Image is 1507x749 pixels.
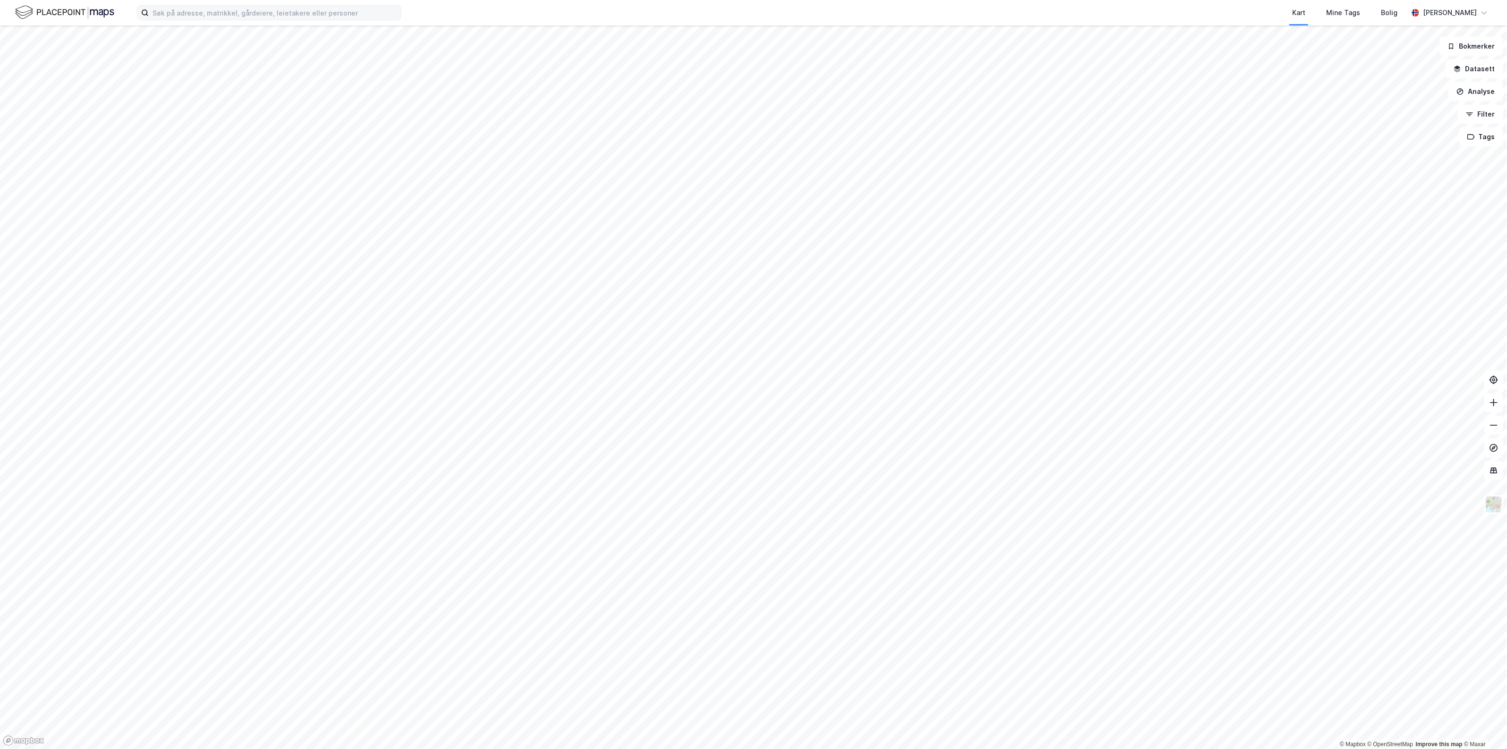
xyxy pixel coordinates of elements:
[15,4,114,21] img: logo.f888ab2527a4732fd821a326f86c7f29.svg
[1292,7,1305,18] div: Kart
[1423,7,1477,18] div: [PERSON_NAME]
[1326,7,1360,18] div: Mine Tags
[1460,704,1507,749] iframe: Chat Widget
[149,6,401,20] input: Søk på adresse, matrikkel, gårdeiere, leietakere eller personer
[1381,7,1397,18] div: Bolig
